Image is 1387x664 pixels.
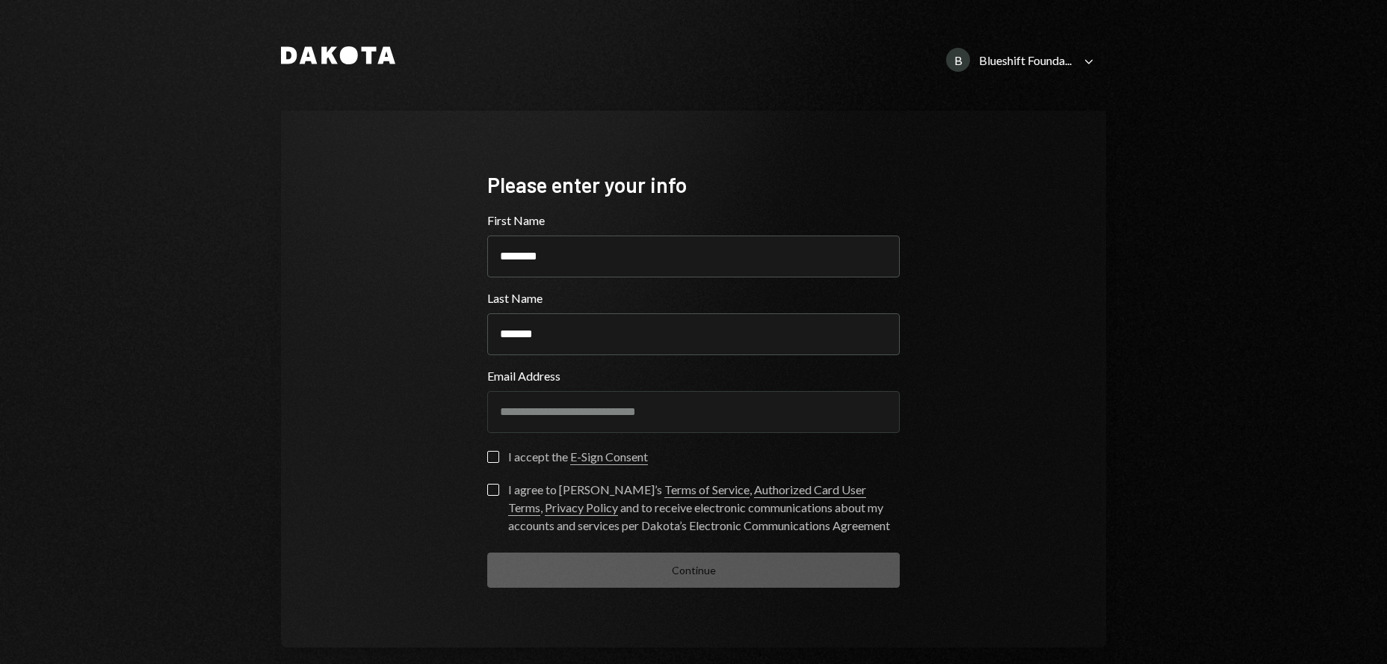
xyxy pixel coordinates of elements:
[487,170,900,200] div: Please enter your info
[487,484,499,496] button: I agree to [PERSON_NAME]’s Terms of Service, Authorized Card User Terms, Privacy Policy and to re...
[979,53,1072,67] div: Blueshift Founda...
[487,289,900,307] label: Last Name
[487,367,900,385] label: Email Address
[545,500,618,516] a: Privacy Policy
[487,451,499,463] button: I accept the E-Sign Consent
[946,48,970,72] div: B
[487,212,900,230] label: First Name
[508,448,648,466] div: I accept the
[508,481,900,535] div: I agree to [PERSON_NAME]’s , , and to receive electronic communications about my accounts and ser...
[508,482,866,516] a: Authorized Card User Terms
[664,482,750,498] a: Terms of Service
[570,449,648,465] a: E-Sign Consent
